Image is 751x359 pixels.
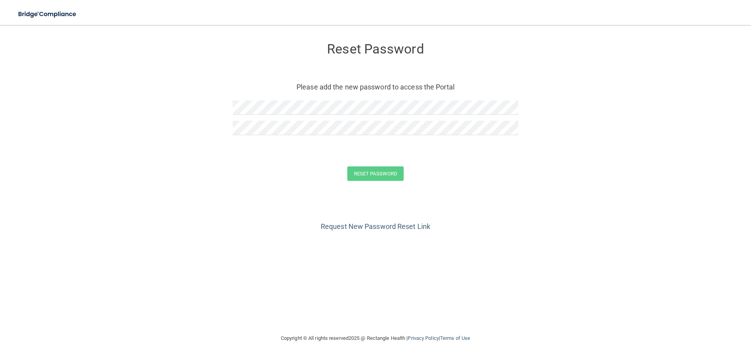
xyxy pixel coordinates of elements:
button: Reset Password [347,166,404,181]
a: Privacy Policy [408,335,438,341]
h3: Reset Password [233,42,518,56]
a: Request New Password Reset Link [321,222,430,230]
a: Terms of Use [440,335,470,341]
div: Copyright © All rights reserved 2025 @ Rectangle Health | | [233,326,518,351]
img: bridge_compliance_login_screen.278c3ca4.svg [12,6,84,22]
p: Please add the new password to access the Portal [239,80,512,93]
